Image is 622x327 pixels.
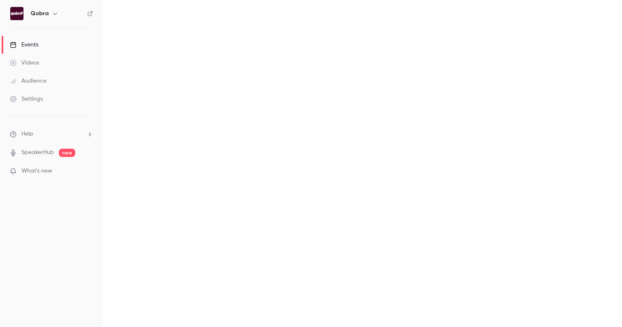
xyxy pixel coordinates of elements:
span: new [59,149,75,157]
h6: Qobra [30,9,49,18]
div: Videos [10,59,39,67]
a: SpeakerHub [21,148,54,157]
span: Help [21,130,33,138]
li: help-dropdown-opener [10,130,93,138]
img: Qobra [10,7,23,20]
div: Audience [10,77,46,85]
span: What's new [21,167,52,175]
div: Events [10,41,38,49]
div: Settings [10,95,43,103]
